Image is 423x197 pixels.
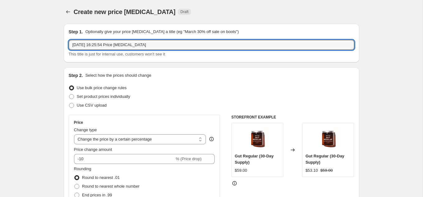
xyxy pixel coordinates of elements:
[74,8,176,15] span: Create new price [MEDICAL_DATA]
[235,167,247,174] div: $59.00
[231,115,354,120] h6: STOREFRONT EXAMPLE
[180,9,188,14] span: Draft
[74,147,112,152] span: Price change amount
[74,154,174,164] input: -15
[74,166,91,171] span: Rounding
[82,184,140,189] span: Round to nearest whole number
[176,156,202,161] span: % (Price drop)
[320,167,333,174] strike: $59.00
[69,52,165,56] span: This title is just for internal use, customers won't see it
[64,7,72,16] button: Price change jobs
[77,85,127,90] span: Use bulk price change rules
[74,127,97,132] span: Change type
[316,126,341,151] img: 1363_BePure_GutRegular_1500x1500_1_80x.png
[235,154,274,165] span: Gut Regular (30-Day Supply)
[77,94,130,99] span: Set product prices individually
[69,40,354,50] input: 30% off holiday sale
[69,72,83,79] h2: Step 2.
[85,29,239,35] p: Optionally give your price [MEDICAL_DATA] a title (eg "March 30% off sale on boots")
[85,72,151,79] p: Select how the prices should change
[245,126,270,151] img: 1363_BePure_GutRegular_1500x1500_1_80x.png
[208,136,215,142] div: help
[69,29,83,35] h2: Step 1.
[74,120,83,125] h3: Price
[77,103,107,108] span: Use CSV upload
[82,175,120,180] span: Round to nearest .01
[305,167,318,174] div: $53.10
[305,154,344,165] span: Gut Regular (30-Day Supply)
